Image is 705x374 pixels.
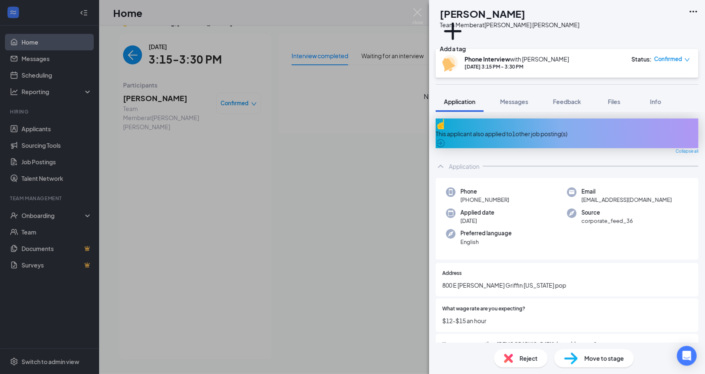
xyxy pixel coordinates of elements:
[582,196,672,204] span: [EMAIL_ADDRESS][DOMAIN_NAME]
[440,18,466,44] svg: Plus
[461,187,509,196] span: Phone
[461,229,512,237] span: Preferred language
[582,208,633,217] span: Source
[654,55,682,63] span: Confirmed
[449,162,479,170] div: Application
[465,55,569,63] div: with [PERSON_NAME]
[436,129,698,138] div: This applicant also applied to 1 other job posting(s)
[553,98,581,105] span: Feedback
[461,208,494,217] span: Applied date
[442,281,692,290] span: 800 E [PERSON_NAME] Griffin [US_STATE] pop
[631,55,652,63] div: Status :
[436,161,446,171] svg: ChevronUp
[465,63,569,70] div: [DATE] 3:15 PM - 3:30 PM
[442,316,692,325] span: $12-$15 an hour
[608,98,620,105] span: Files
[461,217,494,225] span: [DATE]
[677,346,697,366] div: Open Intercom Messenger
[442,341,597,348] span: If you are younger than [DEMOGRAPHIC_DATA], how old are you?
[461,196,509,204] span: [PHONE_NUMBER]
[436,138,446,148] svg: ArrowCircle
[650,98,661,105] span: Info
[440,7,525,21] h1: [PERSON_NAME]
[442,270,462,277] span: Address
[442,305,525,313] span: What wage rate are you expecting?
[465,55,510,63] b: Phone Interview
[500,98,528,105] span: Messages
[520,354,538,363] span: Reject
[582,187,672,196] span: Email
[676,148,698,155] span: Collapse all
[584,354,624,363] span: Move to stage
[582,217,633,225] span: corporate_feed_36
[684,57,690,63] span: down
[688,7,698,17] svg: Ellipses
[461,238,512,246] span: English
[440,18,466,53] button: PlusAdd a tag
[444,98,475,105] span: Application
[440,21,579,29] div: Team Member at [PERSON_NAME] [PERSON_NAME]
